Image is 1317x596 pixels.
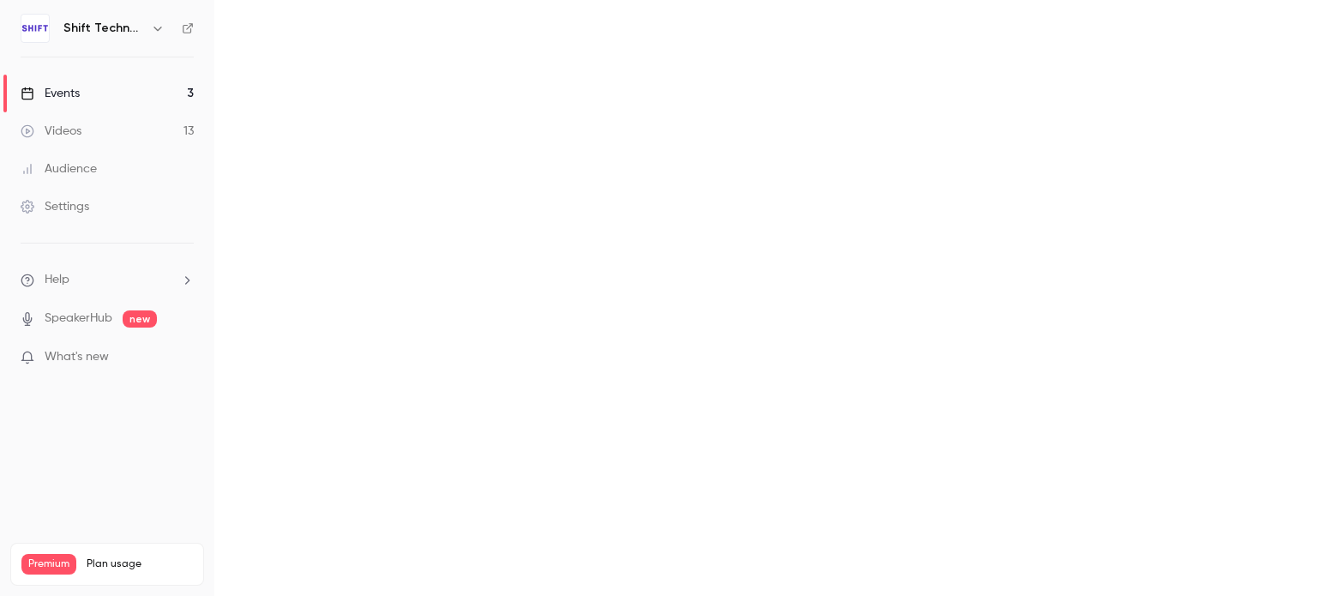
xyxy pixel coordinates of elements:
div: Events [21,85,80,102]
iframe: Noticeable Trigger [173,350,194,365]
img: Shift Technology [21,15,49,42]
div: Audience [21,160,97,178]
span: What's new [45,348,109,366]
span: Help [45,271,69,289]
h6: Shift Technology [63,20,144,37]
span: new [123,310,157,328]
div: Settings [21,198,89,215]
a: SpeakerHub [45,310,112,328]
span: Plan usage [87,557,193,571]
span: Premium [21,554,76,575]
li: help-dropdown-opener [21,271,194,289]
div: Videos [21,123,81,140]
